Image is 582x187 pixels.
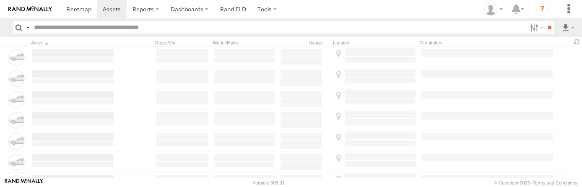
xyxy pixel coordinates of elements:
div: Reminders [420,40,499,46]
div: Usage [279,40,330,46]
img: rand-logo.svg [8,6,52,12]
div: Model/Make [213,40,276,46]
div: Butch Tucker [481,3,506,16]
a: Visit our Website [5,179,43,187]
a: Terms and Conditions [533,180,577,185]
div: Rego./Vin [155,40,210,46]
div: Location [333,40,417,46]
span: Refresh [572,38,582,46]
label: Export results as... [561,21,575,34]
label: Search Query [24,21,31,34]
div: Version: 308.01 [253,180,285,185]
label: Search Filter Options [527,21,545,34]
i: ? [535,3,549,16]
div: Click to Sort [31,40,115,46]
div: © Copyright 2025 - [494,180,577,185]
